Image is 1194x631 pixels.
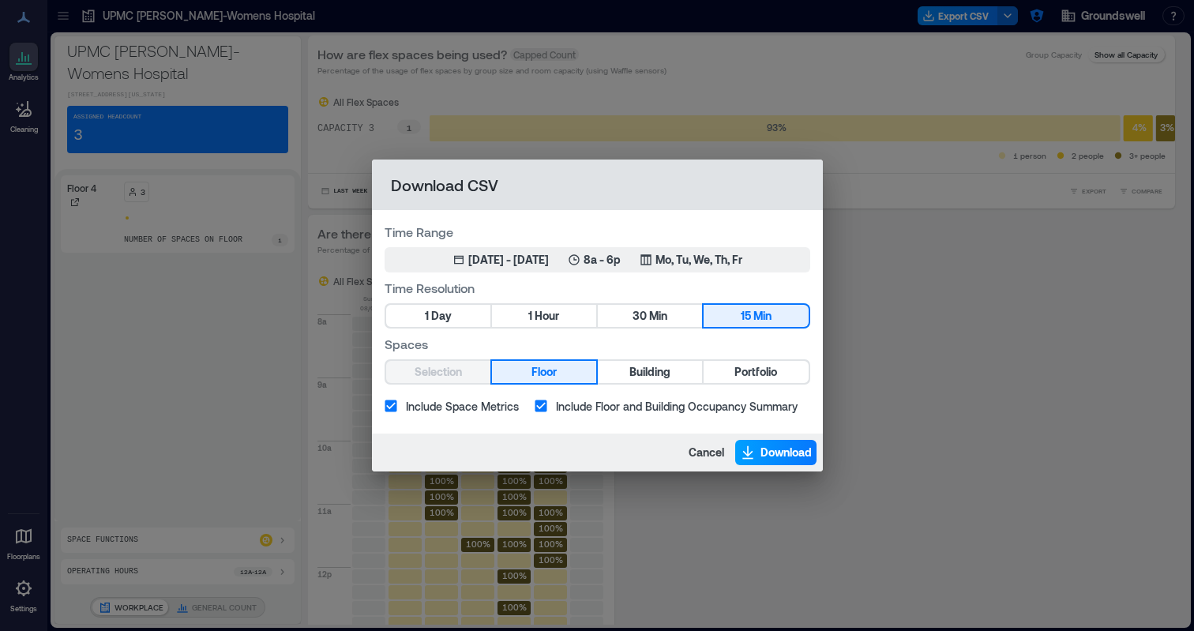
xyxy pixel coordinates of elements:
[684,440,729,465] button: Cancel
[649,306,667,326] span: Min
[492,305,596,327] button: 1 Hour
[385,279,810,297] label: Time Resolution
[531,362,557,382] span: Floor
[535,306,559,326] span: Hour
[598,305,702,327] button: 30 Min
[431,306,452,326] span: Day
[598,361,702,383] button: Building
[655,252,742,268] p: Mo, Tu, We, Th, Fr
[704,361,808,383] button: Portfolio
[633,306,647,326] span: 30
[760,445,812,460] span: Download
[492,361,596,383] button: Floor
[556,398,798,415] span: Include Floor and Building Occupancy Summary
[528,306,532,326] span: 1
[406,398,519,415] span: Include Space Metrics
[741,306,751,326] span: 15
[753,306,772,326] span: Min
[689,445,724,460] span: Cancel
[629,362,670,382] span: Building
[386,305,490,327] button: 1 Day
[425,306,429,326] span: 1
[734,362,777,382] span: Portfolio
[385,247,810,272] button: [DATE] - [DATE]8a - 6pMo, Tu, We, Th, Fr
[735,440,817,465] button: Download
[385,335,810,353] label: Spaces
[468,252,549,268] div: [DATE] - [DATE]
[704,305,808,327] button: 15 Min
[372,160,823,210] h2: Download CSV
[584,252,621,268] p: 8a - 6p
[385,223,810,241] label: Time Range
